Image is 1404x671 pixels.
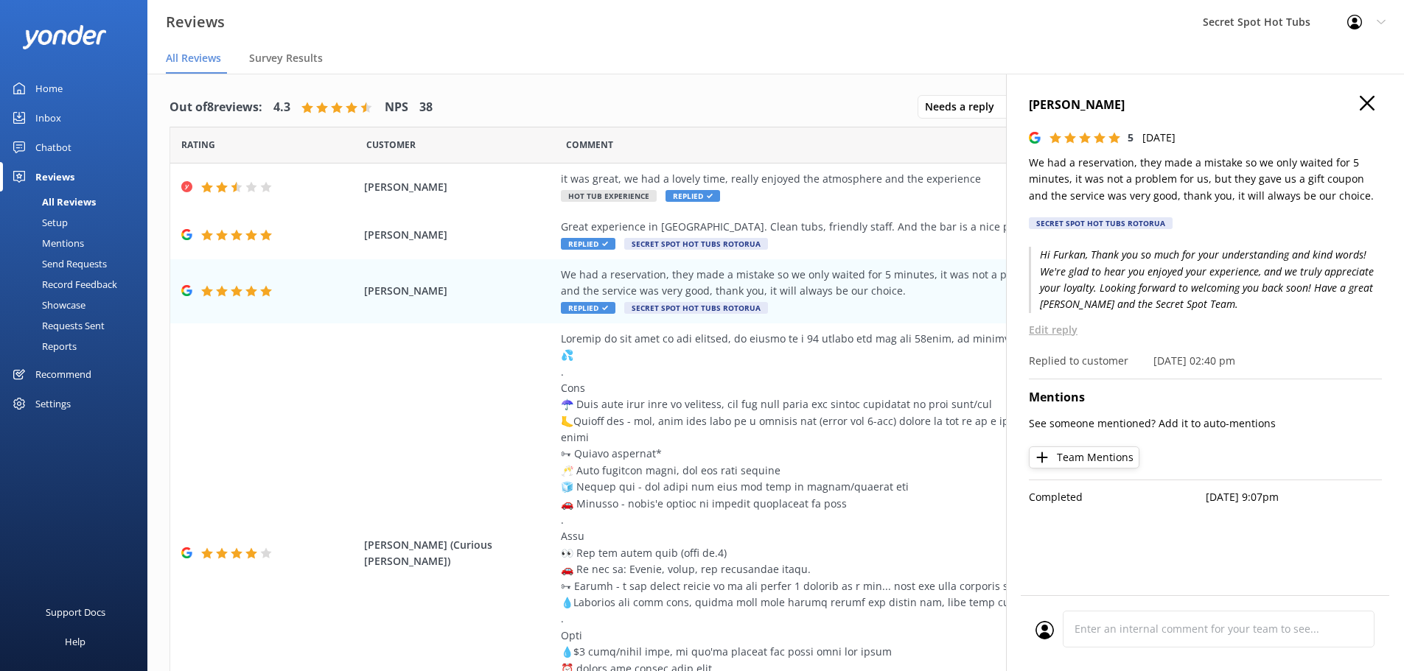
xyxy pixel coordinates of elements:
span: Date [366,138,416,152]
img: user_profile.svg [1035,621,1054,639]
h3: Reviews [166,10,225,34]
a: Showcase [9,295,147,315]
p: We had a reservation, they made a mistake so we only waited for 5 minutes, it was not a problem f... [1029,155,1382,204]
a: Send Requests [9,253,147,274]
div: Home [35,74,63,103]
span: [PERSON_NAME] [364,227,554,243]
span: [PERSON_NAME] (Curious [PERSON_NAME]) [364,537,554,570]
p: [DATE] 9:07pm [1206,489,1383,505]
div: Setup [9,212,68,233]
div: Mentions [9,233,84,253]
h4: NPS [385,98,408,117]
span: Survey Results [249,51,323,66]
p: Completed [1029,489,1206,505]
p: Hi Furkan, Thank you so much for your understanding and kind words! We're glad to hear you enjoye... [1029,247,1382,313]
h4: [PERSON_NAME] [1029,96,1382,115]
span: Needs a reply [925,99,1003,115]
img: yonder-white-logo.png [22,25,107,49]
span: Secret Spot Hot Tubs Rotorua [624,302,768,314]
a: Setup [9,212,147,233]
a: Reports [9,336,147,356]
p: See someone mentioned? Add it to auto-mentions [1029,415,1382,432]
a: Mentions [9,233,147,253]
span: [PERSON_NAME] [364,283,554,299]
span: All Reviews [166,51,221,66]
span: 5 [1128,130,1134,144]
div: We had a reservation, they made a mistake so we only waited for 5 minutes, it was not a problem f... [561,267,1232,300]
h4: Mentions [1029,388,1382,407]
div: Recommend [35,359,91,389]
p: [DATE] [1142,130,1176,146]
span: Replied [666,190,720,202]
div: Great experience in [GEOGRAPHIC_DATA]. Clean tubs, friendly staff. And the bar is a nice place to... [561,219,1232,235]
span: Replied [561,302,615,314]
div: Secret Spot Hot Tubs Rotorua [1029,217,1173,229]
span: Replied [561,238,615,250]
span: [PERSON_NAME] [364,179,554,195]
button: Close [1360,96,1375,112]
p: Replied to customer [1029,353,1128,369]
p: Edit reply [1029,322,1382,338]
button: Team Mentions [1029,446,1139,468]
div: Reports [9,336,77,356]
div: Record Feedback [9,274,117,295]
div: Inbox [35,103,61,133]
div: Settings [35,389,71,418]
h4: 38 [419,98,433,117]
span: Hot Tub Experience [561,190,657,202]
h4: 4.3 [273,98,290,117]
div: Requests Sent [9,315,105,336]
div: Chatbot [35,133,71,162]
div: Send Requests [9,253,107,274]
h4: Out of 8 reviews: [170,98,262,117]
div: Showcase [9,295,85,315]
span: Date [181,138,215,152]
p: [DATE] 02:40 pm [1153,353,1235,369]
a: Record Feedback [9,274,147,295]
div: All Reviews [9,192,96,212]
div: it was great, we had a lovely time, really enjoyed the atmosphere and the experience [561,171,1232,187]
div: Reviews [35,162,74,192]
a: All Reviews [9,192,147,212]
span: Secret Spot Hot Tubs Rotorua [624,238,768,250]
div: Support Docs [46,597,105,627]
a: Requests Sent [9,315,147,336]
div: Help [65,627,85,656]
span: Question [566,138,613,152]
